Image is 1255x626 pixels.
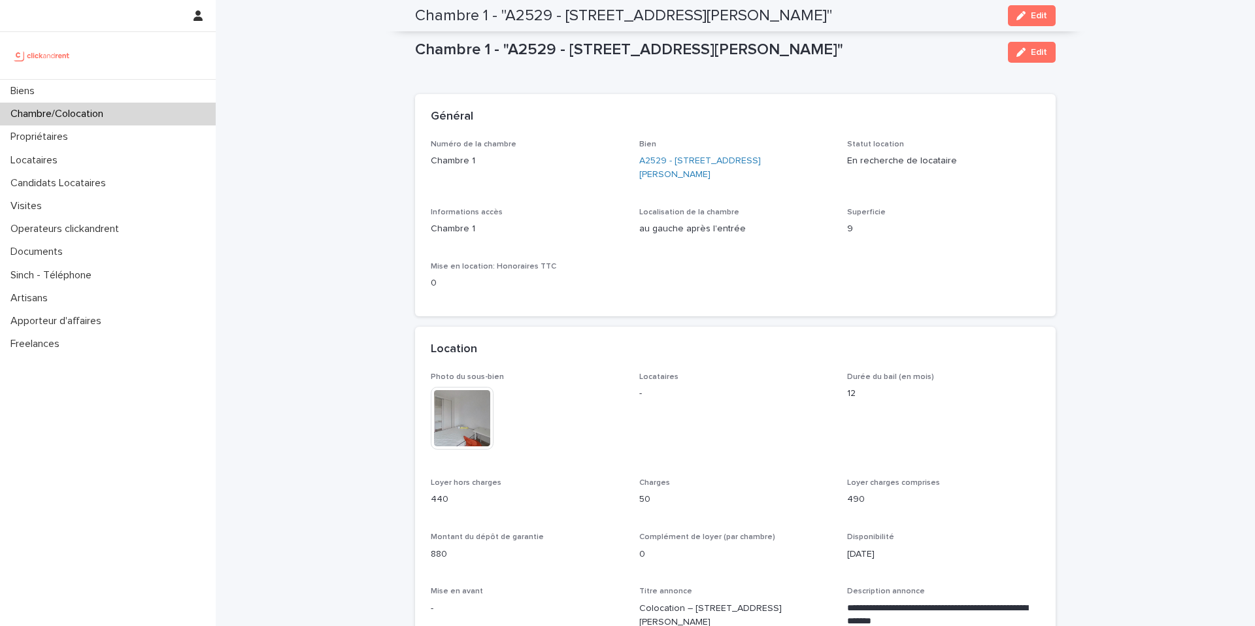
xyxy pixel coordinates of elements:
[847,493,1040,506] p: 490
[10,42,74,69] img: UCB0brd3T0yccxBKYDjQ
[847,479,940,487] span: Loyer charges comprises
[847,373,934,381] span: Durée du bail (en mois)
[1008,5,1056,26] button: Edit
[639,479,670,487] span: Charges
[847,154,1040,168] p: En recherche de locataire
[639,154,832,182] a: A2529 - [STREET_ADDRESS][PERSON_NAME]
[431,479,501,487] span: Loyer hors charges
[5,108,114,120] p: Chambre/Colocation
[5,177,116,189] p: Candidats Locataires
[639,373,678,381] span: Locataires
[847,587,925,595] span: Description annonce
[431,342,477,357] h2: Location
[639,387,832,401] p: -
[431,493,624,506] p: 440
[847,140,904,148] span: Statut location
[847,533,894,541] span: Disponibilité
[847,387,1040,401] p: 12
[5,315,112,327] p: Apporteur d'affaires
[5,200,52,212] p: Visites
[431,602,624,616] p: -
[5,269,102,282] p: Sinch - Téléphone
[431,222,624,236] p: Chambre 1
[415,7,832,25] h2: Chambre 1 - "A2529 - [STREET_ADDRESS][PERSON_NAME]"
[639,548,832,561] p: 0
[431,263,556,271] span: Mise en location: Honoraires TTC
[5,338,70,350] p: Freelances
[847,548,1040,561] p: [DATE]
[431,110,473,124] h2: Général
[1031,11,1047,20] span: Edit
[5,85,45,97] p: Biens
[431,154,624,168] p: Chambre 1
[639,222,832,236] p: au gauche après l'entrée
[415,41,997,59] p: Chambre 1 - "A2529 - [STREET_ADDRESS][PERSON_NAME]"
[639,587,692,595] span: Titre annonce
[639,533,775,541] span: Complément de loyer (par chambre)
[5,246,73,258] p: Documents
[5,131,78,143] p: Propriétaires
[639,493,832,506] p: 50
[5,154,68,167] p: Locataires
[431,548,624,561] p: 880
[431,587,483,595] span: Mise en avant
[431,140,516,148] span: Numéro de la chambre
[431,373,504,381] span: Photo du sous-bien
[431,208,503,216] span: Informations accès
[1031,48,1047,57] span: Edit
[639,140,656,148] span: Bien
[847,222,1040,236] p: 9
[5,223,129,235] p: Operateurs clickandrent
[431,533,544,541] span: Montant du dépôt de garantie
[431,276,624,290] p: 0
[639,208,739,216] span: Localisation de la chambre
[1008,42,1056,63] button: Edit
[5,292,58,305] p: Artisans
[847,208,886,216] span: Superficie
